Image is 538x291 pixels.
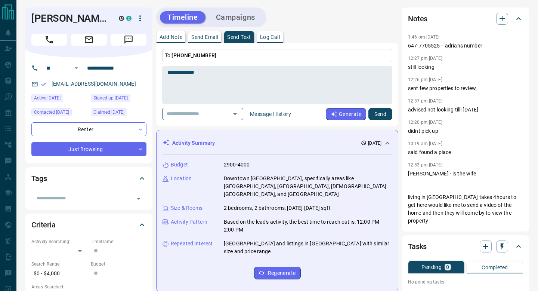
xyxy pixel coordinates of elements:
[191,34,218,40] p: Send Email
[71,34,107,46] span: Email
[208,11,263,24] button: Campaigns
[171,175,192,183] p: Location
[260,34,280,40] p: Log Call
[34,94,61,102] span: Active [DATE]
[160,11,205,24] button: Timeline
[31,142,146,156] div: Just Browsing
[224,161,250,169] p: 2900-4000
[408,148,523,156] p: said found a place
[254,267,301,279] button: Regenerate
[408,63,523,71] p: still looking
[408,42,523,50] p: 647-7705525 - adrians number
[160,34,182,40] p: Add Note
[224,218,392,234] p: Based on the lead's activity, the best time to reach out is: 12:00 PM - 2:00 PM
[408,13,427,25] h2: Notes
[408,162,442,168] p: 12:53 pm [DATE]
[171,52,216,58] span: [PHONE_NUMBER]
[368,108,392,120] button: Send
[31,216,146,234] div: Criteria
[126,16,132,21] div: condos.ca
[31,267,87,280] p: $0 - $4,000
[31,284,146,290] p: Areas Searched:
[408,238,523,255] div: Tasks
[408,98,442,104] p: 12:37 pm [DATE]
[446,264,449,270] p: 0
[482,265,508,270] p: Completed
[224,240,392,255] p: [GEOGRAPHIC_DATA] and listings in [GEOGRAPHIC_DATA] with similar size and price range
[31,122,146,136] div: Renter
[408,141,442,146] p: 10:19 am [DATE]
[72,64,81,73] button: Open
[408,34,440,40] p: 1:46 pm [DATE]
[408,106,523,114] p: advised not looking tilll [DATE]
[31,238,87,245] p: Actively Searching:
[93,94,128,102] span: Signed up [DATE]
[408,127,523,135] p: didnt pick up
[230,109,240,119] button: Open
[421,264,442,270] p: Pending
[31,261,87,267] p: Search Range:
[52,81,136,87] a: [EMAIL_ADDRESS][DOMAIN_NAME]
[408,241,427,252] h2: Tasks
[31,108,87,119] div: Tue Jul 08 2025
[34,108,69,116] span: Contacted [DATE]
[31,169,146,187] div: Tags
[224,175,392,198] p: Downtown [GEOGRAPHIC_DATA], specifically areas like [GEOGRAPHIC_DATA], [GEOGRAPHIC_DATA], [DEMOGR...
[163,136,392,150] div: Activity Summary[DATE]
[326,108,366,120] button: Generate
[227,34,251,40] p: Send Text
[31,12,108,24] h1: [PERSON_NAME]
[31,34,67,46] span: Call
[171,204,203,212] p: Size & Rooms
[368,140,381,147] p: [DATE]
[31,172,47,184] h2: Tags
[119,16,124,21] div: mrloft.ca
[171,161,188,169] p: Budget
[408,276,523,288] p: No pending tasks
[133,193,144,204] button: Open
[91,238,146,245] p: Timeframe:
[408,10,523,28] div: Notes
[408,56,442,61] p: 12:27 pm [DATE]
[93,108,124,116] span: Claimed [DATE]
[408,77,442,82] p: 12:26 pm [DATE]
[171,218,207,226] p: Activity Pattern
[245,108,296,120] button: Message History
[91,94,146,104] div: Mon Aug 05 2024
[31,94,87,104] div: Sat Aug 09 2025
[111,34,146,46] span: Message
[408,120,442,125] p: 12:20 pm [DATE]
[172,139,215,147] p: Activity Summary
[171,240,213,248] p: Repeated Interest
[162,49,392,62] p: To:
[224,204,331,212] p: 2 bedrooms, 2 bathrooms, [DATE]-[DATE] sqft
[31,219,56,231] h2: Criteria
[91,108,146,119] div: Tue Aug 06 2024
[41,82,46,87] svg: Email Verified
[91,261,146,267] p: Budget:
[408,85,523,92] p: sent few properties to review,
